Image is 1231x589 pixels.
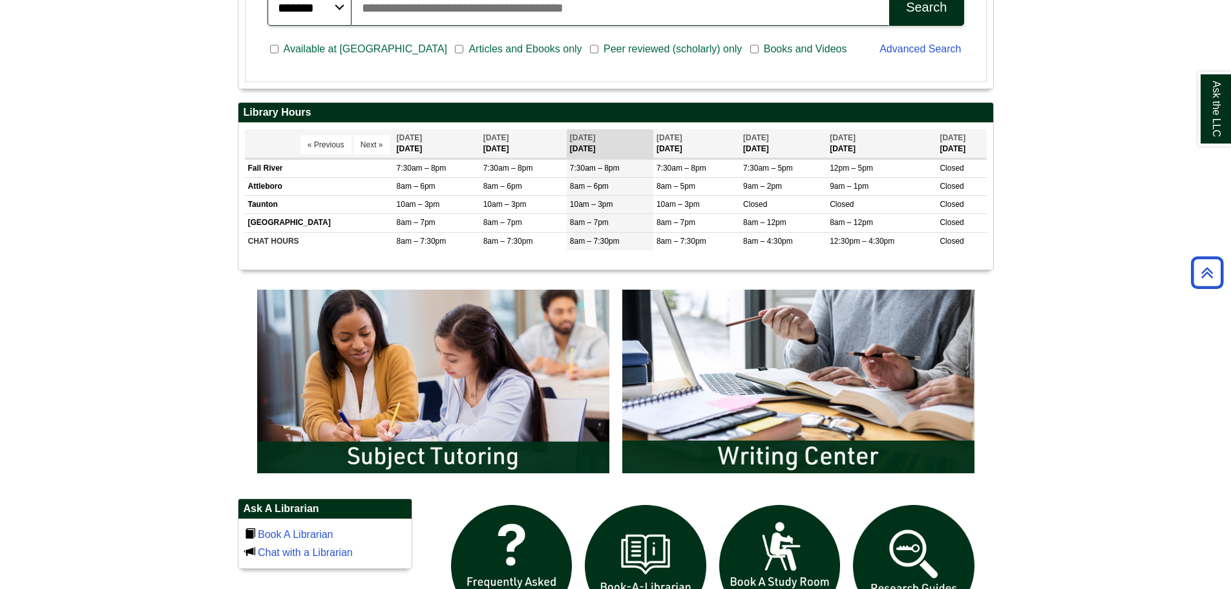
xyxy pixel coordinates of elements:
[258,547,353,558] a: Chat with a Librarian
[397,237,447,246] span: 8am – 7:30pm
[936,129,986,158] th: [DATE]
[830,133,856,142] span: [DATE]
[940,133,965,142] span: [DATE]
[826,129,936,158] th: [DATE]
[657,237,706,246] span: 8am – 7:30pm
[251,283,616,480] img: Subject Tutoring Information
[1186,264,1228,281] a: Back to Top
[570,164,620,173] span: 7:30am – 8pm
[245,196,394,214] td: Taunton
[759,41,852,57] span: Books and Videos
[394,129,480,158] th: [DATE]
[743,133,769,142] span: [DATE]
[598,41,747,57] span: Peer reviewed (scholarly) only
[570,218,609,227] span: 8am – 7pm
[740,129,826,158] th: [DATE]
[657,164,706,173] span: 7:30am – 8pm
[657,133,682,142] span: [DATE]
[750,43,759,55] input: Books and Videos
[397,164,447,173] span: 7:30am – 8pm
[480,129,567,158] th: [DATE]
[397,200,440,209] span: 10am – 3pm
[590,43,598,55] input: Peer reviewed (scholarly) only
[743,164,793,173] span: 7:30am – 5pm
[245,232,394,250] td: CHAT HOURS
[300,135,352,155] button: « Previous
[830,182,868,191] span: 9am – 1pm
[570,237,620,246] span: 8am – 7:30pm
[483,182,522,191] span: 8am – 6pm
[455,43,463,55] input: Articles and Ebooks only
[251,283,981,486] div: slideshow
[570,182,609,191] span: 8am – 6pm
[238,103,993,123] h2: Library Hours
[653,129,740,158] th: [DATE]
[567,129,653,158] th: [DATE]
[616,283,981,480] img: Writing Center Information
[463,41,587,57] span: Articles and Ebooks only
[657,200,700,209] span: 10am – 3pm
[245,159,394,177] td: Fall River
[483,237,533,246] span: 8am – 7:30pm
[245,178,394,196] td: Attleboro
[940,182,963,191] span: Closed
[940,200,963,209] span: Closed
[830,164,873,173] span: 12pm – 5pm
[483,164,533,173] span: 7:30am – 8pm
[353,135,390,155] button: Next »
[743,218,786,227] span: 8am – 12pm
[940,237,963,246] span: Closed
[245,214,394,232] td: [GEOGRAPHIC_DATA]
[940,164,963,173] span: Closed
[258,529,333,540] a: Book A Librarian
[657,218,695,227] span: 8am – 7pm
[483,133,509,142] span: [DATE]
[879,43,961,54] a: Advanced Search
[940,218,963,227] span: Closed
[570,133,596,142] span: [DATE]
[483,200,527,209] span: 10am – 3pm
[279,41,452,57] span: Available at [GEOGRAPHIC_DATA]
[397,133,423,142] span: [DATE]
[270,43,279,55] input: Available at [GEOGRAPHIC_DATA]
[743,237,793,246] span: 8am – 4:30pm
[657,182,695,191] span: 8am – 5pm
[238,499,412,519] h2: Ask A Librarian
[743,182,782,191] span: 9am – 2pm
[830,200,854,209] span: Closed
[483,218,522,227] span: 8am – 7pm
[397,218,436,227] span: 8am – 7pm
[830,237,894,246] span: 12:30pm – 4:30pm
[830,218,873,227] span: 8am – 12pm
[397,182,436,191] span: 8am – 6pm
[743,200,767,209] span: Closed
[570,200,613,209] span: 10am – 3pm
